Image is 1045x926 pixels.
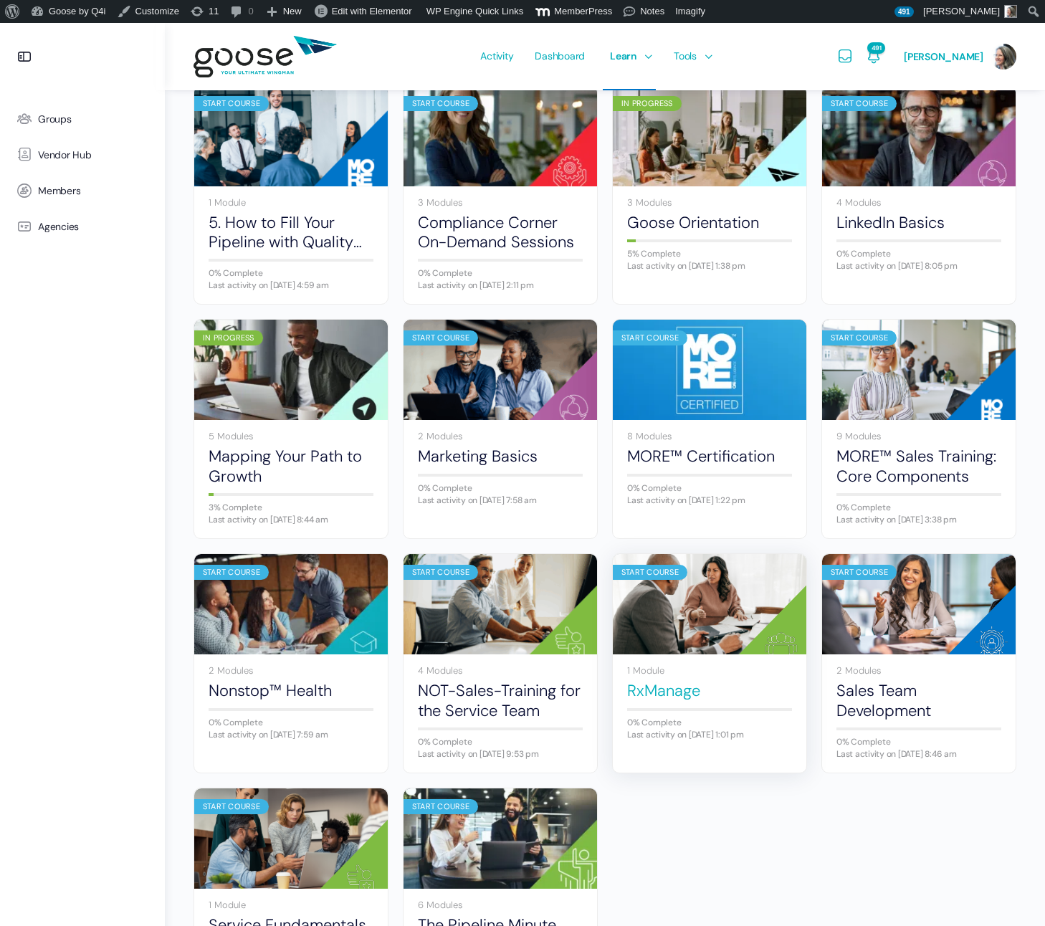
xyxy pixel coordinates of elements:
[404,320,597,420] a: Start Course
[209,281,373,290] div: Last activity on [DATE] 4:59 am
[418,750,583,758] div: Last activity on [DATE] 9:53 pm
[209,269,373,277] div: 0% Complete
[627,447,792,466] a: MORE™ Certification
[836,515,1001,524] div: Last activity on [DATE] 3:38 pm
[627,496,792,505] div: Last activity on [DATE] 1:22 pm
[418,447,583,466] a: Marketing Basics
[418,496,583,505] div: Last activity on [DATE] 7:58 am
[209,198,373,207] div: 1 Module
[822,85,1016,186] a: Start Course
[7,137,158,173] a: Vendor Hub
[404,799,478,814] div: Start Course
[836,249,1001,258] div: 0% Complete
[627,681,792,700] a: RxManage
[194,96,269,111] div: Start Course
[603,23,656,90] a: Learn
[209,447,373,486] a: Mapping Your Path to Growth
[7,173,158,209] a: Members
[836,262,1001,270] div: Last activity on [DATE] 8:05 pm
[194,330,263,345] div: In Progress
[404,330,478,345] div: Start Course
[418,484,583,492] div: 0% Complete
[209,666,373,675] div: 2 Modules
[822,320,1016,420] a: Start Course
[418,281,583,290] div: Last activity on [DATE] 2:11 pm
[480,22,513,90] span: Activity
[627,666,792,675] div: 1 Module
[613,330,687,345] div: Start Course
[613,96,682,111] div: In Progress
[627,262,792,270] div: Last activity on [DATE] 1:38 pm
[418,213,583,252] a: Compliance Corner On-Demand Sessions
[194,85,388,186] a: Start Course
[194,788,388,889] a: Start Course
[209,730,373,739] div: Last activity on [DATE] 7:59 am
[209,503,373,512] div: 3% Complete
[613,85,806,186] a: In Progress
[613,554,806,654] a: Start Course
[528,23,592,90] a: Dashboard
[332,6,412,16] span: Edit with Elementor
[822,96,897,111] div: Start Course
[38,113,72,125] span: Groups
[822,330,897,345] div: Start Course
[38,149,92,161] span: Vendor Hub
[418,431,583,441] div: 2 Modules
[627,431,792,441] div: 8 Modules
[473,23,520,90] a: Activity
[7,101,158,137] a: Groups
[836,503,1001,512] div: 0% Complete
[627,249,792,258] div: 5% Complete
[404,565,478,580] div: Start Course
[627,198,792,207] div: 3 Modules
[404,788,597,889] a: Start Course
[209,431,373,441] div: 5 Modules
[418,738,583,746] div: 0% Complete
[418,681,583,720] a: NOT-Sales-Training for the Service Team
[418,666,583,675] div: 4 Modules
[836,738,1001,746] div: 0% Complete
[894,6,914,17] span: 491
[627,484,792,492] div: 0% Complete
[209,900,373,910] div: 1 Module
[38,221,79,233] span: Agencies
[613,320,806,420] a: Start Course
[836,666,1001,675] div: 2 Modules
[613,565,687,580] div: Start Course
[38,185,80,197] span: Members
[865,23,882,90] a: Notifications
[836,431,1001,441] div: 9 Modules
[627,213,792,232] a: Goose Orientation
[836,447,1001,486] a: MORE™ Sales Training: Core Components
[836,213,1001,232] a: LinkedIn Basics
[610,22,636,90] span: Learn
[7,209,158,244] a: Agencies
[194,565,269,580] div: Start Course
[209,681,373,700] a: Nonstop™ Health
[627,730,792,739] div: Last activity on [DATE] 1:01 pm
[418,900,583,910] div: 6 Modules
[822,565,897,580] div: Start Course
[836,198,1001,207] div: 4 Modules
[209,718,373,727] div: 0% Complete
[904,23,1016,90] a: [PERSON_NAME]
[194,554,388,654] a: Start Course
[418,269,583,277] div: 0% Complete
[418,198,583,207] div: 3 Modules
[209,515,373,524] div: Last activity on [DATE] 8:44 am
[404,554,597,654] a: Start Course
[404,96,478,111] div: Start Course
[194,320,388,420] a: In Progress
[674,22,697,90] span: Tools
[836,23,854,90] a: Messages
[535,22,585,90] span: Dashboard
[404,85,597,186] a: Start Course
[904,50,983,63] span: [PERSON_NAME]
[973,857,1045,926] iframe: Chat Widget
[667,23,716,90] a: Tools
[194,799,269,814] div: Start Course
[822,554,1016,654] a: Start Course
[209,213,373,252] a: 5. How to Fill Your Pipeline with Quality Prospects
[836,681,1001,720] a: Sales Team Development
